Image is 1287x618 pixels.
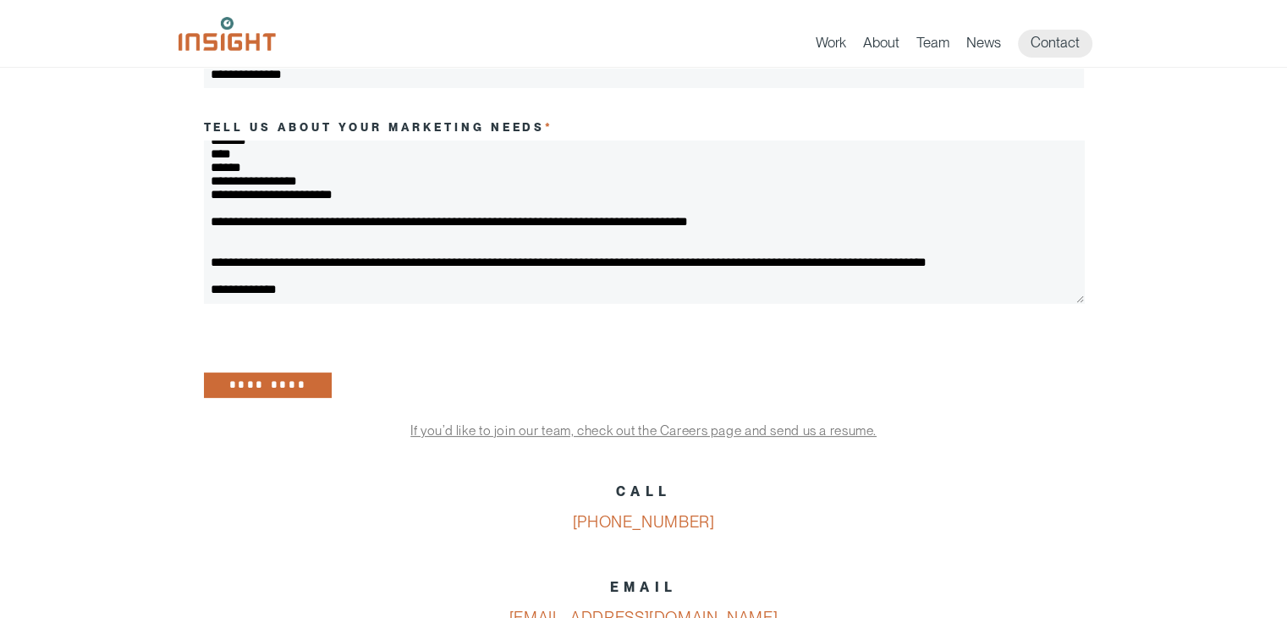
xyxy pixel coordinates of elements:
a: About [863,34,899,58]
a: Team [916,34,949,58]
strong: CALL [616,483,671,499]
label: Tell us about your marketing needs [204,120,554,134]
a: [PHONE_NUMBER] [573,512,715,532]
a: Work [816,34,846,58]
nav: primary navigation menu [816,30,1109,58]
strong: EMAIL [610,579,677,595]
a: Contact [1018,30,1092,58]
a: News [966,34,1001,58]
img: Insight Marketing Design [179,17,276,51]
a: If you’d like to join our team, check out the Careers page and send us a resume. [410,422,877,439]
